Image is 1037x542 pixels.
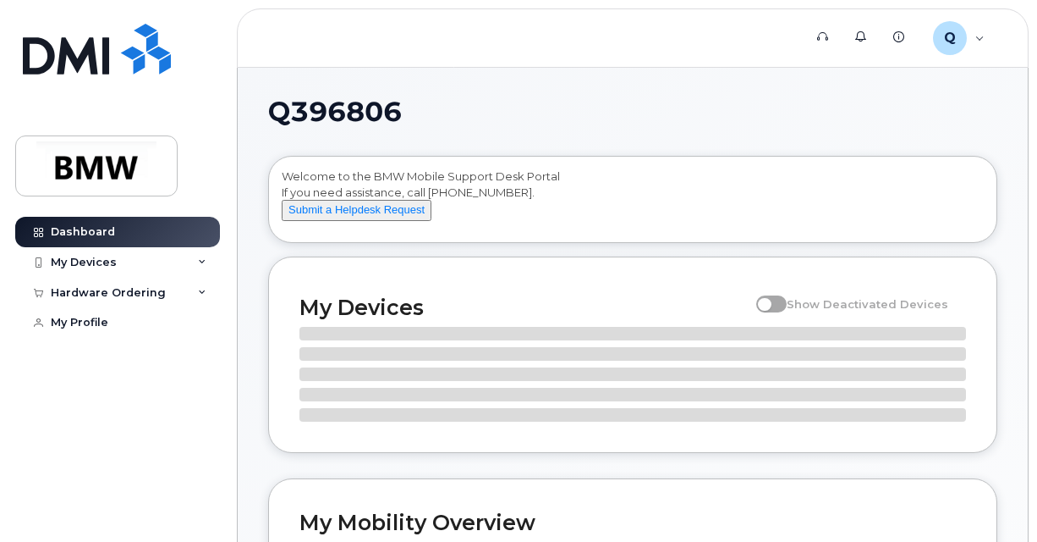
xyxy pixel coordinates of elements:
a: Submit a Helpdesk Request [282,202,431,216]
h2: My Mobility Overview [299,510,966,535]
span: Show Deactivated Devices [787,297,948,311]
span: Q396806 [268,99,402,124]
input: Show Deactivated Devices [756,288,770,301]
button: Submit a Helpdesk Request [282,200,431,221]
div: Welcome to the BMW Mobile Support Desk Portal If you need assistance, call [PHONE_NUMBER]. [282,169,984,236]
h2: My Devices [299,295,748,320]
